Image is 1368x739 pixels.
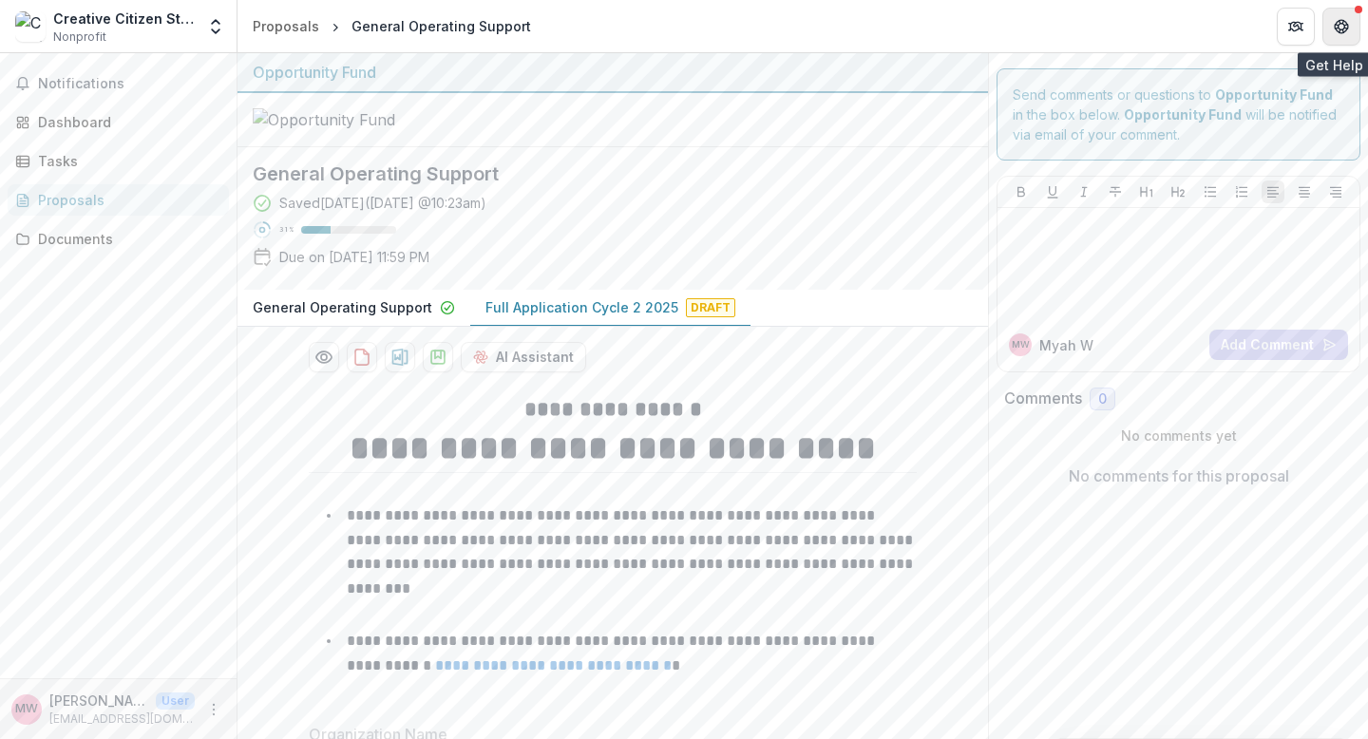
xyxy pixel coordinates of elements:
[53,9,195,28] div: Creative Citizen Studios
[279,193,486,213] div: Saved [DATE] ( [DATE] @ 10:23am )
[1073,180,1095,203] button: Italicize
[1135,180,1158,203] button: Heading 1
[1124,106,1242,123] strong: Opportunity Fund
[202,8,229,46] button: Open entity switcher
[1199,180,1222,203] button: Bullet List
[279,247,429,267] p: Due on [DATE] 11:59 PM
[38,112,214,132] div: Dashboard
[1039,335,1093,355] p: Myah W
[1324,180,1347,203] button: Align Right
[351,16,531,36] div: General Operating Support
[309,342,339,372] button: Preview ee1d4816-8283-4c37-acfd-5292c2a8b632-1.pdf
[8,106,229,138] a: Dashboard
[1041,180,1064,203] button: Underline
[423,342,453,372] button: download-proposal
[461,342,586,372] button: AI Assistant
[38,151,214,171] div: Tasks
[1010,180,1033,203] button: Bold
[49,691,148,711] p: [PERSON_NAME]
[1098,391,1107,407] span: 0
[1322,8,1360,46] button: Get Help
[1277,8,1315,46] button: Partners
[8,223,229,255] a: Documents
[485,297,678,317] p: Full Application Cycle 2 2025
[1293,180,1316,203] button: Align Center
[49,711,195,728] p: [EMAIL_ADDRESS][DOMAIN_NAME]
[15,11,46,42] img: Creative Citizen Studios
[1004,389,1082,407] h2: Comments
[1004,426,1353,445] p: No comments yet
[8,145,229,177] a: Tasks
[1262,180,1284,203] button: Align Left
[253,61,973,84] div: Opportunity Fund
[347,342,377,372] button: download-proposal
[245,12,327,40] a: Proposals
[1215,86,1333,103] strong: Opportunity Fund
[279,223,294,237] p: 31 %
[38,76,221,92] span: Notifications
[156,692,195,710] p: User
[1069,464,1289,487] p: No comments for this proposal
[385,342,415,372] button: download-proposal
[997,68,1360,161] div: Send comments or questions to in the box below. will be notified via email of your comment.
[1104,180,1127,203] button: Strike
[253,108,443,131] img: Opportunity Fund
[245,12,539,40] nav: breadcrumb
[15,703,38,715] div: Myah Werkmeister
[1230,180,1253,203] button: Ordered List
[202,698,225,721] button: More
[253,297,432,317] p: General Operating Support
[1167,180,1189,203] button: Heading 2
[686,298,735,317] span: Draft
[8,68,229,99] button: Notifications
[1012,340,1030,350] div: Myah Werkmeister
[38,190,214,210] div: Proposals
[253,16,319,36] div: Proposals
[53,28,106,46] span: Nonprofit
[8,184,229,216] a: Proposals
[253,162,942,185] h2: General Operating Support
[1209,330,1348,360] button: Add Comment
[38,229,214,249] div: Documents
